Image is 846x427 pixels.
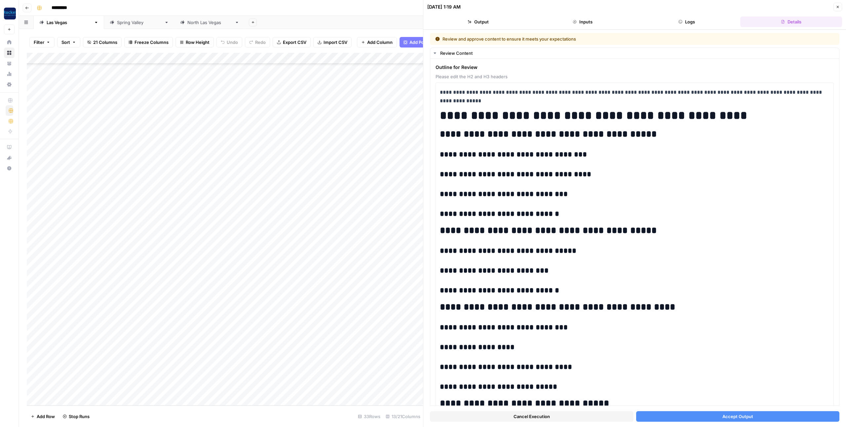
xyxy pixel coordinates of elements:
span: Accept Output [722,413,753,420]
a: [GEOGRAPHIC_DATA] [34,16,104,29]
div: Review Content [440,50,835,56]
span: Outline for Review [436,64,834,71]
button: Sort [57,37,80,48]
a: [GEOGRAPHIC_DATA] [174,16,245,29]
div: [DATE] 1:19 AM [427,4,461,10]
button: Inputs [532,16,634,27]
button: Redo [245,37,270,48]
button: Freeze Columns [124,37,173,48]
button: Import CSV [313,37,352,48]
a: AirOps Academy [4,142,15,152]
a: Browse [4,48,15,58]
a: Settings [4,79,15,90]
span: Sort [61,39,70,46]
button: Add Column [357,37,397,48]
button: What's new? [4,152,15,163]
span: Stop Runs [69,413,90,420]
span: Import CSV [324,39,347,46]
div: [GEOGRAPHIC_DATA] [47,19,91,26]
button: Help + Support [4,163,15,174]
a: Home [4,37,15,48]
img: Rocket Pilots Logo [4,8,16,19]
div: 13/21 Columns [383,411,423,422]
span: Row Height [186,39,210,46]
span: Please edit the H2 and H3 headers [436,73,834,80]
div: What's new? [4,153,14,163]
a: Your Data [4,58,15,69]
button: Stop Runs [59,411,94,422]
span: Export CSV [283,39,306,46]
span: Cancel Execution [514,413,550,420]
span: 21 Columns [93,39,117,46]
button: Undo [216,37,242,48]
button: Output [427,16,529,27]
button: Add Row [27,411,59,422]
button: Details [740,16,842,27]
button: Export CSV [273,37,311,48]
button: Filter [29,37,55,48]
div: 33 Rows [355,411,383,422]
div: [GEOGRAPHIC_DATA] [187,19,232,26]
button: Add Power Agent [400,37,449,48]
button: Workspace: Rocket Pilots [4,5,15,22]
button: Accept Output [636,411,840,422]
button: Row Height [175,37,214,48]
span: Filter [34,39,44,46]
a: Usage [4,69,15,79]
span: Add Power Agent [409,39,445,46]
button: Logs [636,16,738,27]
span: Redo [255,39,266,46]
span: Add Row [37,413,55,420]
div: Review and approve content to ensure it meets your expectations [435,36,705,42]
div: [GEOGRAPHIC_DATA] [117,19,162,26]
span: Undo [227,39,238,46]
a: [GEOGRAPHIC_DATA] [104,16,174,29]
button: Cancel Execution [430,411,634,422]
span: Add Column [367,39,393,46]
button: Review Content [430,48,839,58]
button: 21 Columns [83,37,122,48]
span: Freeze Columns [135,39,169,46]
